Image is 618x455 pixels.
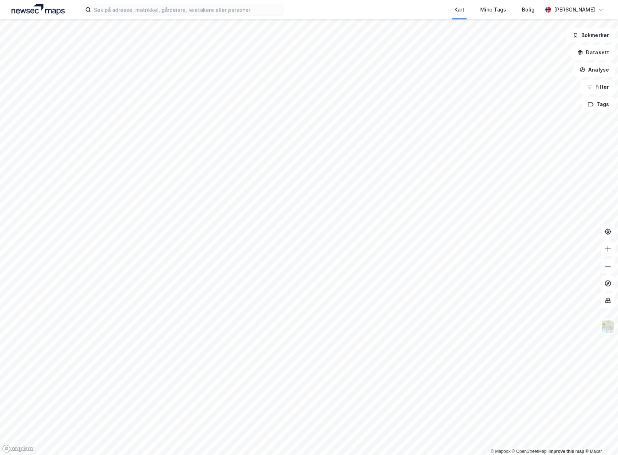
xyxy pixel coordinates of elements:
[2,445,34,453] a: Mapbox homepage
[582,97,615,112] button: Tags
[571,45,615,60] button: Datasett
[480,5,506,14] div: Mine Tags
[581,80,615,94] button: Filter
[522,5,535,14] div: Bolig
[554,5,595,14] div: [PERSON_NAME]
[491,449,510,454] a: Mapbox
[601,320,615,333] img: Z
[549,449,584,454] a: Improve this map
[12,4,65,15] img: logo.a4113a55bc3d86da70a041830d287a7e.svg
[582,420,618,455] iframe: Chat Widget
[573,63,615,77] button: Analyse
[454,5,464,14] div: Kart
[512,449,547,454] a: OpenStreetMap
[567,28,615,42] button: Bokmerker
[582,420,618,455] div: Kontrollprogram for chat
[91,4,283,15] input: Søk på adresse, matrikkel, gårdeiere, leietakere eller personer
